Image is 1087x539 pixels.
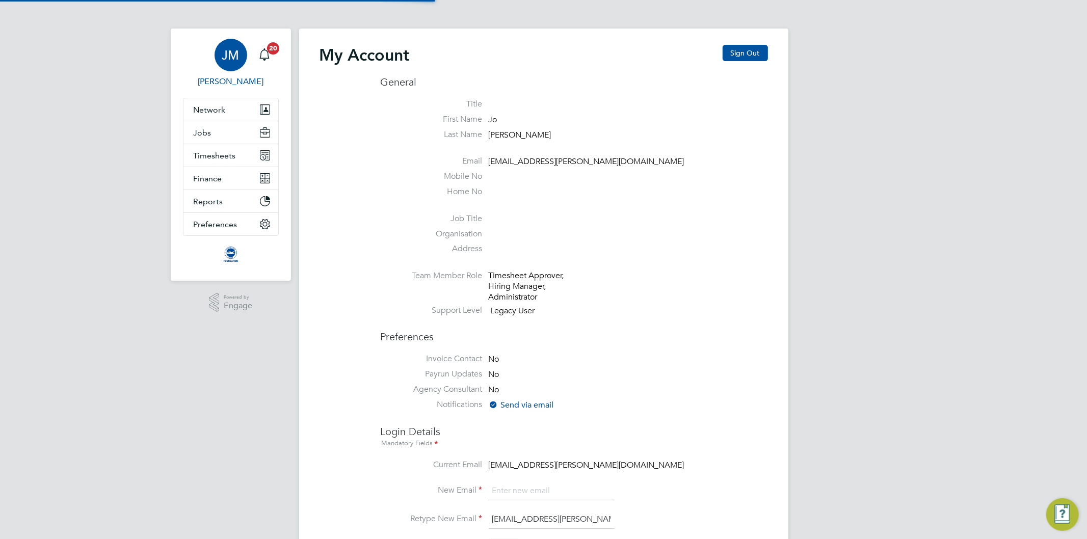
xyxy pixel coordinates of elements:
[381,129,483,140] label: Last Name
[489,369,499,380] span: No
[381,271,483,281] label: Team Member Role
[381,320,768,343] h3: Preferences
[194,197,223,206] span: Reports
[183,75,279,88] span: Jo Morris
[222,48,240,62] span: JM
[183,39,279,88] a: JM[PERSON_NAME]
[381,156,483,167] label: Email
[183,121,278,144] button: Jobs
[381,213,483,224] label: Job Title
[381,415,768,449] h3: Login Details
[489,510,615,529] input: Enter new email again
[1046,498,1079,531] button: Engage Resource Center
[183,144,278,167] button: Timesheets
[489,355,499,365] span: No
[381,514,483,524] label: Retype New Email
[183,213,278,235] button: Preferences
[381,171,483,182] label: Mobile No
[381,229,483,239] label: Organisation
[223,246,239,262] img: albioninthecommunity-logo-retina.png
[381,244,483,254] label: Address
[381,114,483,125] label: First Name
[381,460,483,470] label: Current Email
[224,302,252,310] span: Engage
[723,45,768,61] button: Sign Out
[491,306,535,316] span: Legacy User
[224,293,252,302] span: Powered by
[320,45,410,65] h2: My Account
[381,369,483,380] label: Payrun Updates
[381,186,483,197] label: Home No
[489,115,497,125] span: Jo
[489,460,684,470] span: [EMAIL_ADDRESS][PERSON_NAME][DOMAIN_NAME]
[254,39,275,71] a: 20
[381,485,483,496] label: New Email
[209,293,252,312] a: Powered byEngage
[381,384,483,395] label: Agency Consultant
[267,42,279,55] span: 20
[381,354,483,364] label: Invoice Contact
[183,167,278,190] button: Finance
[489,157,684,167] span: [EMAIL_ADDRESS][PERSON_NAME][DOMAIN_NAME]
[489,385,499,395] span: No
[489,482,615,500] input: Enter new email
[489,400,554,410] span: Send via email
[381,99,483,110] label: Title
[381,399,483,410] label: Notifications
[183,246,279,262] a: Go to home page
[183,190,278,212] button: Reports
[194,151,236,160] span: Timesheets
[381,75,768,89] h3: General
[171,29,291,281] nav: Main navigation
[194,220,237,229] span: Preferences
[194,174,222,183] span: Finance
[194,105,226,115] span: Network
[381,305,483,316] label: Support Level
[194,128,211,138] span: Jobs
[381,438,768,449] div: Mandatory Fields
[183,98,278,121] button: Network
[489,271,586,302] div: Timesheet Approver, Hiring Manager, Administrator
[489,130,551,140] span: [PERSON_NAME]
